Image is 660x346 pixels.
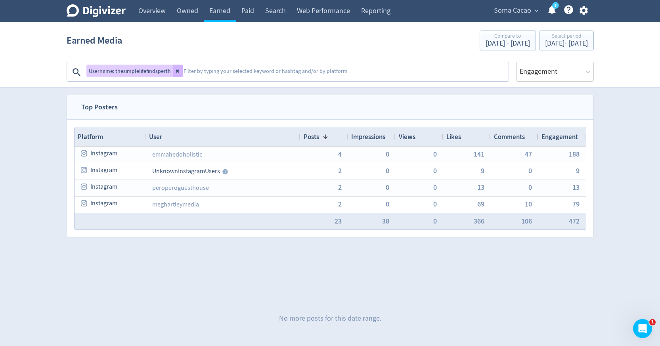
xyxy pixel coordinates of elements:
button: 10 [525,201,532,208]
button: 0 [433,184,437,191]
button: 0 [528,167,532,174]
text: 5 [554,3,556,8]
button: 106 [521,218,532,225]
div: [DATE] - [DATE] [545,40,588,47]
span: Instagram [90,162,117,178]
h1: Earned Media [67,28,122,53]
button: 0 [433,201,437,208]
button: 69 [477,201,484,208]
button: Compare to[DATE] - [DATE] [480,31,536,50]
span: Top Posters [74,95,125,119]
button: 0 [386,184,389,191]
button: 366 [474,218,484,225]
svg: instagram [81,183,88,190]
span: Instagram [90,196,117,211]
button: 0 [433,151,437,158]
button: 472 [569,218,580,225]
span: User [149,132,162,141]
span: Soma Cacao [494,4,531,17]
svg: instagram [81,200,88,207]
button: 4 [338,151,342,158]
span: Unknown Instagram Users [152,167,220,175]
button: 13 [477,184,484,191]
button: 13 [572,184,580,191]
a: emmahedoholistic [152,151,202,159]
button: Soma Cacao [491,4,541,17]
button: Select period[DATE]- [DATE] [539,31,594,50]
span: Instagram [90,179,117,195]
button: 2 [338,167,342,174]
div: Compare to [486,33,530,40]
a: meghartleymedia [152,201,199,208]
span: expand_more [533,7,540,14]
button: 38 [382,218,389,225]
button: 47 [525,151,532,158]
a: 5 [552,2,559,9]
span: Platform [78,132,103,141]
svg: instagram [81,150,88,157]
button: 2 [338,184,342,191]
span: Comments [494,132,525,141]
button: 0 [386,167,389,174]
span: Likes [446,132,461,141]
span: Engagement [541,132,578,141]
p: No more posts for this date range. [279,314,381,323]
button: 0 [433,167,437,174]
button: 9 [481,167,484,174]
span: Impressions [351,132,385,141]
button: 141 [474,151,484,158]
iframe: Intercom live chat [633,319,652,338]
button: 9 [576,167,580,174]
span: Instagram [90,146,117,161]
span: 1 [649,319,656,325]
span: Username: thesimplelifefindsperth [89,68,171,74]
button: 79 [572,201,580,208]
button: 0 [386,201,389,208]
button: 0 [386,151,389,158]
div: Select period [545,33,588,40]
span: Posts [304,132,319,141]
div: [DATE] - [DATE] [486,40,530,47]
button: 0 [528,184,532,191]
button: 23 [335,218,342,225]
a: peroperoguesthouse [152,184,209,192]
button: 2 [338,201,342,208]
span: Views [399,132,415,141]
svg: instagram [81,166,88,174]
button: 188 [569,151,580,158]
button: 0 [433,218,437,225]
